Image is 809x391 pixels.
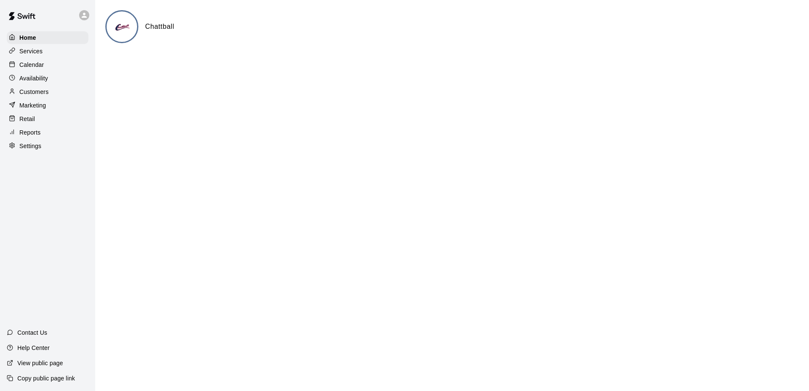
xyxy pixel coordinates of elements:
[7,126,88,139] a: Reports
[7,140,88,152] a: Settings
[19,74,48,83] p: Availability
[19,115,35,123] p: Retail
[17,328,47,337] p: Contact Us
[7,99,88,112] a: Marketing
[19,33,36,42] p: Home
[7,58,88,71] a: Calendar
[7,113,88,125] a: Retail
[107,11,138,43] img: Chattball logo
[7,85,88,98] a: Customers
[19,88,49,96] p: Customers
[19,61,44,69] p: Calendar
[17,374,75,383] p: Copy public page link
[7,31,88,44] a: Home
[145,21,174,32] h6: Chattball
[17,359,63,367] p: View public page
[19,101,46,110] p: Marketing
[7,45,88,58] a: Services
[19,47,43,55] p: Services
[19,142,41,150] p: Settings
[7,72,88,85] a: Availability
[19,128,41,137] p: Reports
[17,344,50,352] p: Help Center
